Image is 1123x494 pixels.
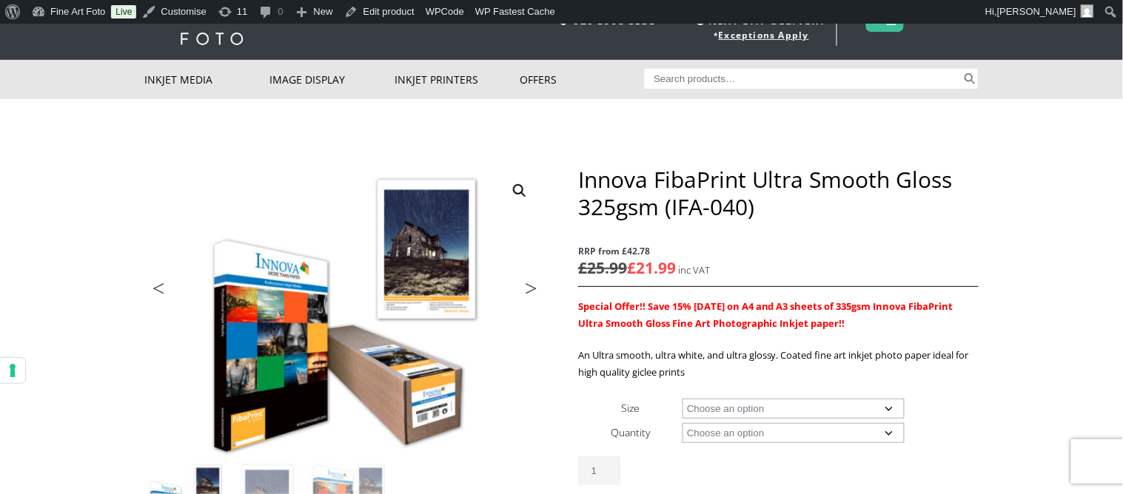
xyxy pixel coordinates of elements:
span: £ [578,257,587,278]
a: Inkjet Printers [395,60,520,99]
a: Offers [520,60,645,99]
bdi: 21.99 [627,257,676,278]
label: Size [621,401,640,415]
h1: Innova FibaPrint Ultra Smooth Gloss 325gsm (IFA-040) [578,166,978,220]
a: Inkjet Media [145,60,270,99]
span: £ [627,257,636,278]
span: Special Offer!! Save 15% [DATE] on A4 and A3 sheets of 335gsm Innova FibaPrint Ultra Smooth Gloss... [578,300,953,330]
img: logo-white.svg [145,8,279,45]
p: An Ultra smooth, ultra white, and ultra glossy. Coated fine art inkjet photo paper ideal for high... [578,347,978,381]
a: View full-screen image gallery [506,177,533,204]
span: RRP from £42.78 [578,243,978,260]
a: Live [111,5,136,18]
bdi: 25.99 [578,257,627,278]
a: Image Display [269,60,395,99]
button: Search [962,69,979,89]
label: Quantity [611,425,650,439]
span: [PERSON_NAME] [997,6,1076,17]
input: Product quantity [578,456,621,485]
a: Exceptions Apply [719,29,809,41]
input: Search products… [645,69,962,89]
